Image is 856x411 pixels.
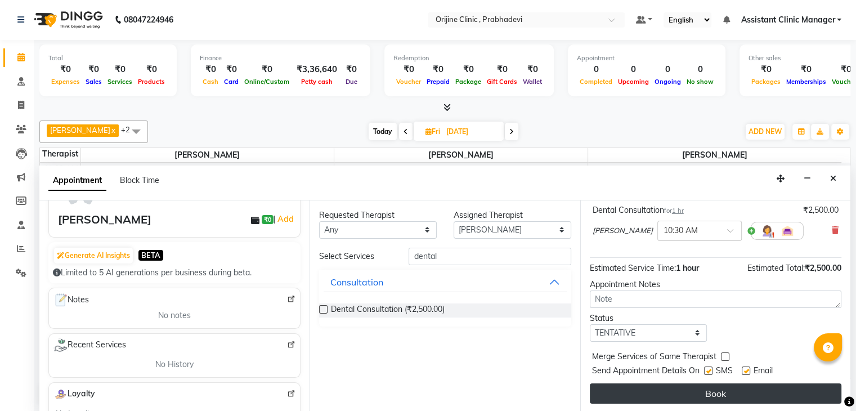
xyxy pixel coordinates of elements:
div: Assigned Therapist [454,209,571,221]
div: ₹0 [749,63,783,76]
span: | [274,212,295,226]
div: 0 [684,63,716,76]
div: Limited to 5 AI generations per business during beta. [53,267,296,279]
span: Loyalty [53,387,95,401]
img: Interior.png [781,224,794,238]
span: No show [684,78,716,86]
div: ₹0 [783,63,829,76]
span: Sales [83,78,105,86]
div: Dental Consultation [593,204,684,216]
span: [PERSON_NAME] [588,148,841,162]
span: Estimated Service Time: [590,263,676,273]
span: Notes [53,293,89,307]
div: ₹3,36,640 [292,63,342,76]
div: Redemption [393,53,545,63]
span: No History [155,359,194,370]
div: ₹0 [200,63,221,76]
span: ₹2,500.00 [805,263,841,273]
span: 1 hour [676,263,699,273]
div: ₹0 [484,63,520,76]
img: Hairdresser.png [760,224,774,238]
span: Memberships [783,78,829,86]
span: SMS [716,365,733,379]
span: Packages [749,78,783,86]
button: ADD NEW [746,124,785,140]
small: for [664,207,684,215]
span: Gift Cards [484,78,520,86]
div: Status [590,312,707,324]
span: Prepaid [424,78,452,86]
span: +2 [121,125,138,134]
span: No notes [158,310,191,321]
button: Book [590,383,841,404]
div: ₹0 [241,63,292,76]
div: ₹0 [105,63,135,76]
div: ₹0 [48,63,83,76]
div: ₹0 [342,63,361,76]
input: 2025-09-05 [443,123,499,140]
a: x [110,126,115,135]
span: Appointment [48,171,106,191]
span: [PERSON_NAME] [593,225,653,236]
span: Package [452,78,484,86]
span: BETA [138,250,163,261]
div: Consultation [330,275,383,289]
div: ₹0 [221,63,241,76]
span: Cash [200,78,221,86]
div: ₹0 [393,63,424,76]
div: ₹0 [83,63,105,76]
div: Appointment [577,53,716,63]
div: Therapist [40,148,80,160]
span: Ongoing [652,78,684,86]
span: Dental Consultation (₹2,500.00) [331,303,445,318]
span: 1 hr [672,207,684,215]
span: Fri [423,127,443,136]
div: Finance [200,53,361,63]
b: 08047224946 [124,4,173,35]
span: Wallet [520,78,545,86]
span: Recent Services [53,338,126,352]
span: Online/Custom [241,78,292,86]
div: 0 [577,63,615,76]
div: ₹0 [135,63,168,76]
div: ₹0 [424,63,452,76]
span: Merge Services of Same Therapist [592,351,716,365]
span: Card [221,78,241,86]
span: [PERSON_NAME] [81,148,334,162]
div: Requested Therapist [319,209,437,221]
div: 0 [652,63,684,76]
span: Completed [577,78,615,86]
div: Appointment Notes [590,279,841,291]
span: Today [369,123,397,140]
span: ₹0 [262,215,274,224]
span: Assistant Clinic Manager [741,14,835,26]
div: Select Services [311,251,400,262]
div: 11:00 AM [42,163,80,175]
div: ₹0 [452,63,484,76]
span: Products [135,78,168,86]
span: Send Appointment Details On [592,365,700,379]
span: Email [754,365,773,379]
span: Estimated Total: [747,263,805,273]
img: logo [29,4,106,35]
button: Close [825,170,841,187]
span: Due [343,78,360,86]
span: [PERSON_NAME] [50,126,110,135]
div: ₹0 [520,63,545,76]
a: Add [276,212,295,226]
span: Services [105,78,135,86]
span: [PERSON_NAME] [334,148,588,162]
button: Consultation [324,272,566,292]
div: Total [48,53,168,63]
button: Generate AI Insights [54,248,133,263]
span: Voucher [393,78,424,86]
input: Search by service name [409,248,571,265]
div: 0 [615,63,652,76]
span: ADD NEW [749,127,782,136]
span: Expenses [48,78,83,86]
div: ₹2,500.00 [803,204,839,216]
div: [PERSON_NAME] [58,211,151,228]
span: Block Time [120,175,159,185]
span: Petty cash [298,78,335,86]
span: Upcoming [615,78,652,86]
